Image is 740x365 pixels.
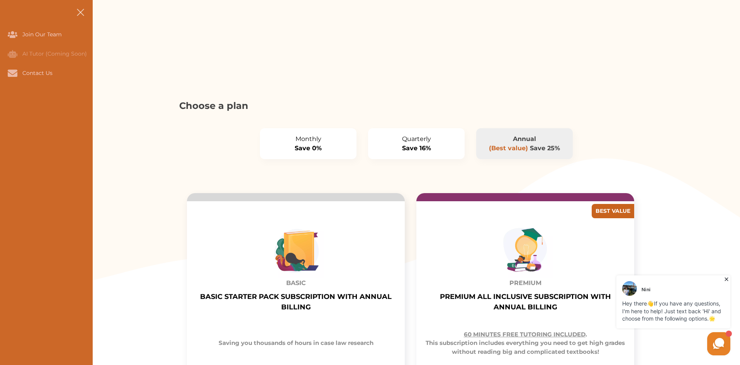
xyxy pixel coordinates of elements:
[555,273,732,357] iframe: HelpCrunch
[424,330,626,339] p: .
[295,144,322,152] span: Save 0%
[402,144,431,152] span: Save 16%
[424,292,626,362] div: PREMIUM ALL INCLUSIVE SUBSCRIPTION WITH ANNUAL BILLING
[596,207,630,214] b: BEST VALUE
[269,134,347,144] p: Monthly
[476,128,573,159] button: Annual(Best value) Save 25%
[260,128,356,159] button: MonthlySave 0%
[368,128,465,159] button: QuarterlySave 16%
[528,144,560,152] span: Save 25%
[424,339,626,356] p: This subscription includes everything you need to get high grades without reading big and complic...
[219,339,373,348] p: Saving you thousands of hours in case law research
[509,279,541,287] b: PREMIUM
[286,279,306,287] b: BASIC
[464,331,586,338] strong: 60 MINUTES FREE TUTORING INCLUDED
[195,292,397,362] div: BASIC STARTER PACK SUBSCRIPTION WITH ANNUAL BILLING
[268,223,324,278] img: img
[489,144,528,152] span: (Best value)
[179,99,653,113] p: Choose a plan
[377,134,455,144] p: Quarterly
[485,134,563,144] p: Annual
[497,223,553,278] img: img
